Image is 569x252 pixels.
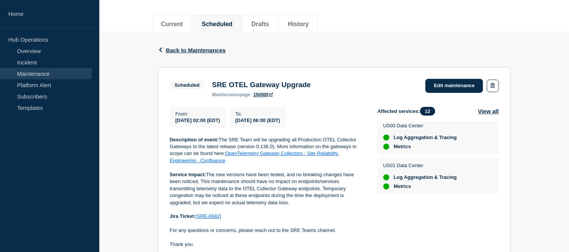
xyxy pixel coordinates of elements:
a: Edit maintenance [425,79,483,93]
div: up [383,183,389,189]
a: 150000 [253,92,273,97]
span: [DATE] 06:00 (EDT) [235,117,280,123]
p: From : [176,111,220,117]
span: 12 [420,107,435,116]
span: Metrics [394,183,411,189]
button: View all [478,107,499,116]
button: History [288,21,309,28]
span: Affected services: [378,107,439,116]
p: page [212,92,250,97]
p: For any questions or concerns, please reach out to the SRE Teams channel. [170,227,365,234]
button: Back to Maintenances [158,47,226,53]
span: maintenance [212,92,240,97]
div: up [383,174,389,180]
span: Scheduled [170,81,205,89]
strong: Description of event: [170,137,219,142]
span: Log Aggregation & Tracing [394,135,457,141]
a: [SRE-6682] [196,213,221,219]
span: Metrics [394,144,411,150]
p: The SRE Team will be upgrading all Production OTEL Collector Gateways to the latest release (vers... [170,136,365,164]
span: [DATE] 02:00 (EDT) [176,117,220,123]
div: up [383,135,389,141]
div: up [383,144,389,150]
p: US01 Data Center [383,163,457,168]
button: Current [161,21,183,28]
span: Log Aggregation & Tracing [394,174,457,180]
a: OpenTelemetry Gateway Collectors - Site Reliability Engineering - Confluence [170,150,340,163]
strong: Jira Ticket: [170,213,196,219]
p: To : [235,111,280,117]
strong: Service Impact: [170,172,206,177]
p: The new versions have been tested, and no breaking changes have been noticed. This maintenance sh... [170,171,365,206]
p: Thank you. [170,241,365,248]
h3: SRE OTEL Gateway Upgrade [212,81,310,89]
span: Back to Maintenances [166,47,226,53]
button: Scheduled [202,21,232,28]
button: Drafts [251,21,269,28]
p: US00 Data Center [383,123,457,128]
